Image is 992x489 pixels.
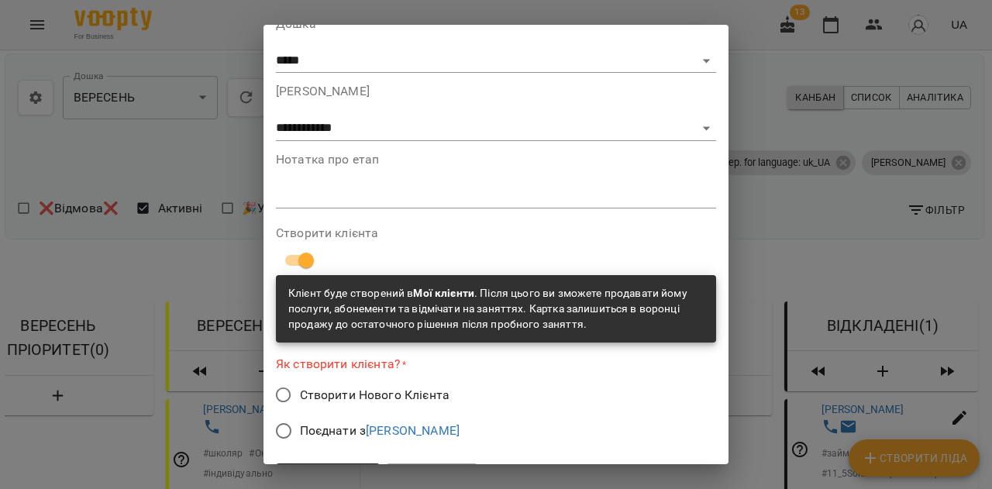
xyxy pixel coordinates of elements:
b: Мої клієнти [413,287,474,299]
span: Створити Нового Клієнта [300,386,449,405]
label: Нотатка про етап [276,153,716,166]
label: Як створити клієнта? [276,355,716,373]
label: Створити клієнта [276,227,716,239]
label: Дошка [276,18,716,30]
label: [PERSON_NAME] [276,85,716,98]
span: Поєднати з [300,422,460,440]
a: [PERSON_NAME] [366,423,460,438]
span: Клієнт буде створений в . Після цього ви зможете продавати йому послуги, абонементи та відмічати ... [288,287,687,329]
